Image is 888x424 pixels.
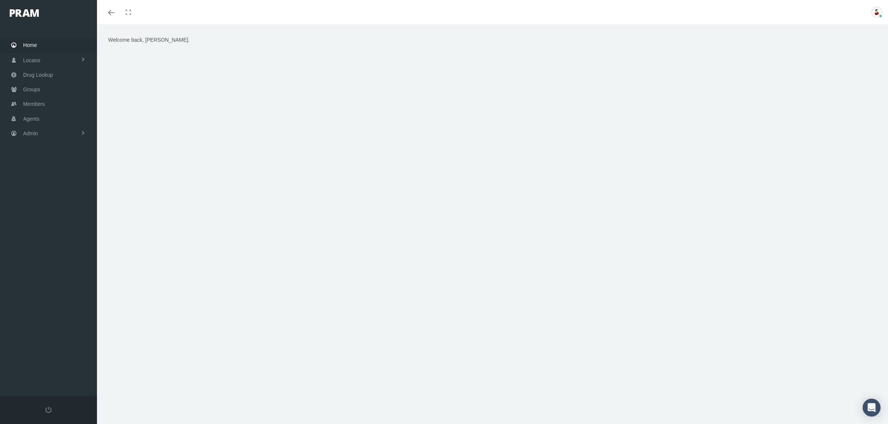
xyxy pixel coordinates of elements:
span: Groups [23,82,40,96]
span: Members [23,97,45,111]
img: PRAM_20_x_78.png [10,9,39,17]
span: Agents [23,112,40,126]
span: Drug Lookup [23,68,53,82]
span: Home [23,38,37,52]
span: Admin [23,126,38,140]
span: Locator [23,53,41,67]
img: S_Profile_Picture_701.jpg [871,7,882,18]
div: Open Intercom Messenger [863,399,881,417]
span: Welcome back, [PERSON_NAME]. [108,37,189,43]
